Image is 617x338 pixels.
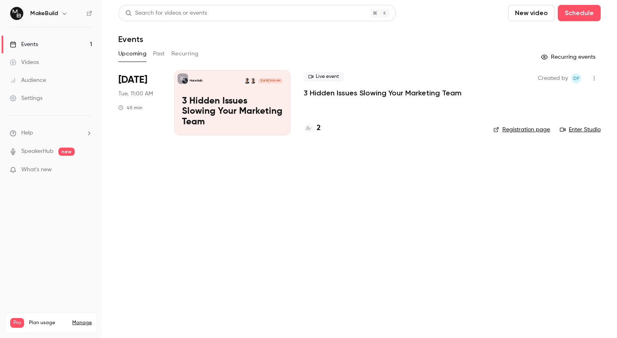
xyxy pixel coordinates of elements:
span: DF [573,73,579,83]
button: Upcoming [118,47,146,60]
span: new [58,148,75,156]
span: Help [21,129,33,137]
button: New video [508,5,555,21]
iframe: Noticeable Trigger [82,166,92,174]
img: Dan Foster [244,78,250,84]
p: MakeBuild [190,79,202,83]
p: Videos [10,328,26,335]
li: help-dropdown-opener [10,129,92,137]
span: Dan Foster [571,73,581,83]
div: Audience [10,76,46,84]
div: Search for videos or events [125,9,207,18]
div: Settings [10,94,42,102]
span: Plan usage [29,320,67,326]
span: 0 [79,329,82,334]
img: MakeBuild [10,7,23,20]
a: Registration page [493,126,550,134]
span: What's new [21,166,52,174]
span: [DATE] 11:00 AM [258,78,282,84]
span: Created by [538,73,568,83]
a: SpeakerHub [21,147,53,156]
button: Schedule [558,5,601,21]
h6: MakeBuild [30,9,58,18]
div: Events [10,40,38,49]
p: 3 Hidden Issues Slowing Your Marketing Team [182,96,283,128]
h1: Events [118,34,143,44]
a: 3 Hidden Issues Slowing Your Marketing TeamMakeBuildTim JanesDan Foster[DATE] 11:00 AM3 Hidden Is... [174,70,291,135]
span: Pro [10,318,24,328]
a: 2 [304,123,321,134]
span: Live event [304,72,344,82]
h4: 2 [317,123,321,134]
button: Recurring events [537,51,601,64]
div: Sep 9 Tue, 11:00 AM (Europe/London) [118,70,161,135]
div: Videos [10,58,39,66]
p: / 90 [79,328,92,335]
button: Past [153,47,165,60]
a: Enter Studio [560,126,601,134]
a: 3 Hidden Issues Slowing Your Marketing Team [304,88,462,98]
a: Manage [72,320,92,326]
span: [DATE] [118,73,147,86]
button: Recurring [171,47,199,60]
img: Tim Janes [250,78,256,84]
div: 45 min [118,104,142,111]
span: Tue, 11:00 AM [118,90,153,98]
